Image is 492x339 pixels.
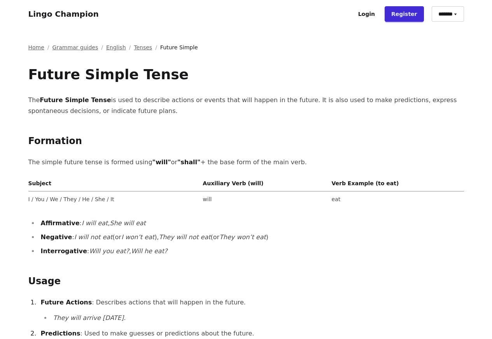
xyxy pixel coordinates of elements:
[39,297,464,323] li: : Describes actions that will happen in the future.
[39,246,464,257] li: : ,
[28,43,44,51] a: Home
[159,233,210,241] em: They will not eat
[385,6,424,22] a: Register
[28,191,200,207] td: I / You / We / They / He / She / It
[41,330,81,337] strong: Predictions
[74,233,113,241] em: I will not eat
[28,95,464,116] p: The is used to describe actions or events that will happen in the future. It is also used to make...
[106,43,126,51] a: English
[329,179,464,191] th: Verb Example (to eat)
[352,6,382,22] a: Login
[28,9,99,19] a: Lingo Champion
[177,158,200,166] strong: "shall"
[28,67,464,82] h1: Future Simple Tense
[40,96,111,104] strong: Future Simple Tense
[200,179,328,191] th: Auxiliary Verb (will)
[329,191,464,207] td: eat
[134,43,152,51] a: Tenses
[41,247,87,255] strong: Interrogative
[89,247,129,255] em: Will you eat?
[110,219,146,227] em: She will eat
[152,158,171,166] strong: "will"
[41,219,80,227] strong: Affirmative
[82,219,108,227] em: I will eat
[28,157,464,168] p: The simple future tense is formed using or + the base form of the main verb.
[39,218,464,229] li: : ,
[47,43,49,51] span: /
[53,314,126,322] em: They will arrive [DATE].
[155,43,157,51] span: /
[219,233,266,241] em: They won’t eat
[129,43,131,51] span: /
[41,233,72,241] strong: Negative
[53,43,98,51] a: Grammar guides
[39,232,464,243] li: : (or ), (or )
[28,43,464,51] nav: Breadcrumb
[160,43,198,51] span: Future Simple
[41,299,92,306] strong: Future Actions
[28,135,464,148] h2: Formation
[200,191,328,207] td: will
[28,275,464,288] h2: Usage
[101,43,103,51] span: /
[131,247,167,255] em: Will he eat?
[121,233,154,241] em: I won’t eat
[28,179,200,191] th: Subject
